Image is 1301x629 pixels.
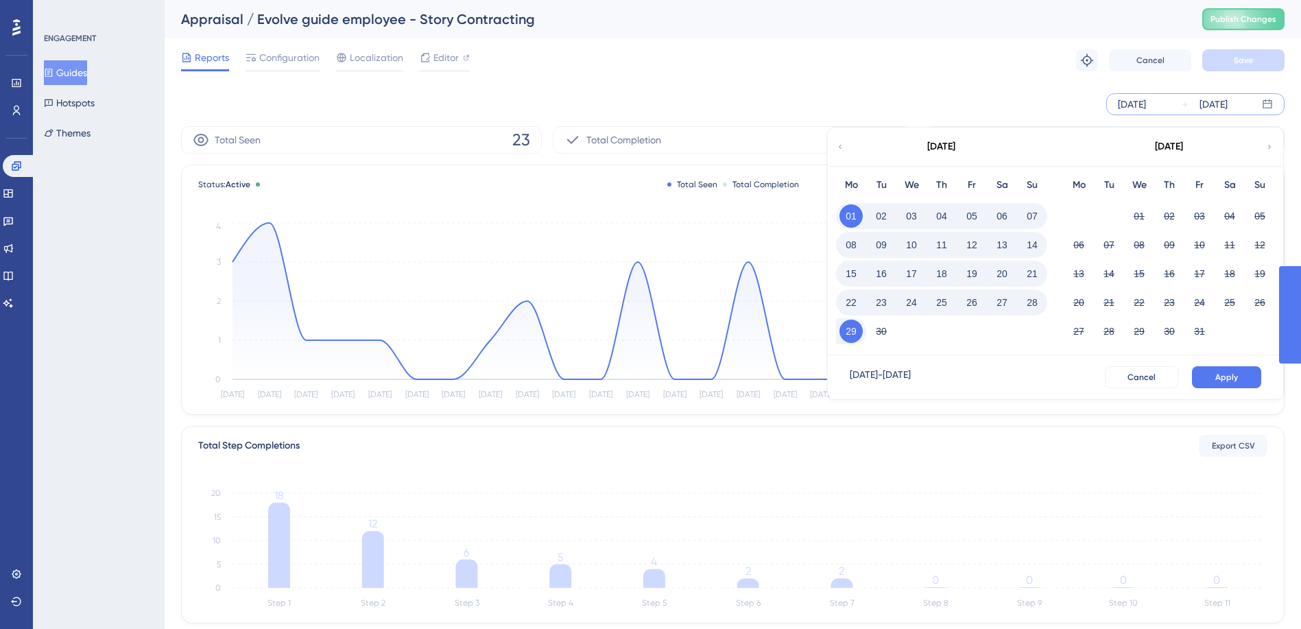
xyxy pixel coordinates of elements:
[1127,262,1151,285] button: 15
[1248,291,1272,314] button: 26
[455,598,479,608] tspan: Step 3
[930,204,953,228] button: 04
[1067,233,1090,257] button: 06
[1204,598,1230,608] tspan: Step 11
[960,204,983,228] button: 05
[216,222,221,231] tspan: 4
[839,320,863,343] button: 29
[1158,262,1181,285] button: 16
[866,177,896,193] div: Tu
[839,291,863,314] button: 22
[586,132,661,148] span: Total Completion
[1017,598,1042,608] tspan: Step 9
[1120,573,1127,586] tspan: 0
[1218,262,1241,285] button: 18
[900,262,923,285] button: 17
[1184,177,1215,193] div: Fr
[923,598,948,608] tspan: Step 8
[274,489,284,502] tspan: 18
[361,598,385,608] tspan: Step 2
[1097,291,1121,314] button: 21
[1218,233,1241,257] button: 11
[870,233,893,257] button: 09
[181,10,1168,29] div: Appraisal / Evolve guide employee - Story Contracting
[870,204,893,228] button: 02
[870,291,893,314] button: 23
[839,262,863,285] button: 15
[900,204,923,228] button: 03
[1127,320,1151,343] button: 29
[221,390,244,399] tspan: [DATE]
[442,390,465,399] tspan: [DATE]
[213,536,221,545] tspan: 10
[990,262,1014,285] button: 20
[218,335,221,345] tspan: 1
[830,598,855,608] tspan: Step 7
[932,573,939,586] tspan: 0
[589,390,612,399] tspan: [DATE]
[44,121,91,145] button: Themes
[1109,598,1138,608] tspan: Step 10
[1017,177,1047,193] div: Su
[1192,366,1261,388] button: Apply
[512,129,530,151] span: 23
[990,204,1014,228] button: 06
[836,177,866,193] div: Mo
[736,598,761,608] tspan: Step 6
[226,180,250,189] span: Active
[558,551,564,564] tspan: 5
[990,291,1014,314] button: 27
[1248,204,1272,228] button: 05
[900,291,923,314] button: 24
[1067,291,1090,314] button: 20
[44,60,87,85] button: Guides
[479,390,502,399] tspan: [DATE]
[1127,291,1151,314] button: 22
[960,262,983,285] button: 19
[896,177,927,193] div: We
[1020,262,1044,285] button: 21
[1202,8,1285,30] button: Publish Changes
[723,179,799,190] div: Total Completion
[737,390,760,399] tspan: [DATE]
[990,233,1014,257] button: 13
[1094,177,1124,193] div: Tu
[960,291,983,314] button: 26
[1127,204,1151,228] button: 01
[774,390,797,399] tspan: [DATE]
[1127,233,1151,257] button: 08
[626,390,649,399] tspan: [DATE]
[1064,177,1094,193] div: Mo
[217,257,221,267] tspan: 3
[1188,320,1211,343] button: 31
[350,49,403,66] span: Localization
[1026,573,1033,586] tspan: 0
[1248,233,1272,257] button: 12
[1188,233,1211,257] button: 10
[1188,204,1211,228] button: 03
[1215,177,1245,193] div: Sa
[198,179,250,190] span: Status:
[464,546,469,559] tspan: 6
[839,204,863,228] button: 01
[1234,55,1253,66] span: Save
[663,390,687,399] tspan: [DATE]
[1020,291,1044,314] button: 28
[1097,262,1121,285] button: 14
[1020,204,1044,228] button: 07
[1158,320,1181,343] button: 30
[1020,233,1044,257] button: 14
[1067,320,1090,343] button: 27
[930,291,953,314] button: 25
[927,139,955,155] div: [DATE]
[211,488,221,498] tspan: 20
[195,49,229,66] span: Reports
[1118,96,1146,112] div: [DATE]
[927,177,957,193] div: Th
[839,565,844,578] tspan: 2
[258,390,281,399] tspan: [DATE]
[900,233,923,257] button: 10
[1158,204,1181,228] button: 02
[700,390,723,399] tspan: [DATE]
[1215,372,1238,383] span: Apply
